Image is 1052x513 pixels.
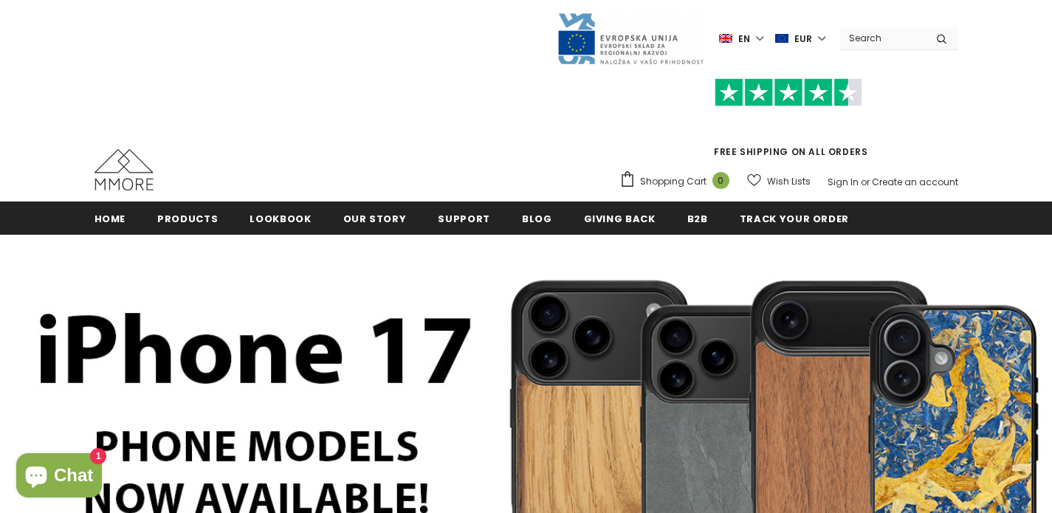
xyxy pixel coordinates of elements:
span: 0 [712,172,729,189]
a: Javni Razpis [557,32,704,44]
a: Products [157,202,218,235]
span: en [738,32,750,47]
span: Blog [522,212,552,226]
span: Giving back [584,212,656,226]
a: Our Story [343,202,407,235]
span: FREE SHIPPING ON ALL ORDERS [619,85,958,158]
img: MMORE Cases [94,149,154,190]
iframe: Customer reviews powered by Trustpilot [619,106,958,145]
a: Sign In [828,176,859,188]
a: Wish Lists [747,168,811,194]
a: Giving back [584,202,656,235]
img: Trust Pilot Stars [715,78,862,107]
a: Create an account [872,176,958,188]
a: B2B [687,202,708,235]
input: Search Site [840,27,925,49]
a: Lookbook [250,202,311,235]
img: i-lang-1.png [719,32,732,45]
span: EUR [794,32,812,47]
span: Lookbook [250,212,311,226]
a: Track your order [740,202,849,235]
img: Javni Razpis [557,12,704,66]
span: Wish Lists [767,174,811,189]
span: Shopping Cart [640,174,707,189]
span: B2B [687,212,708,226]
span: support [438,212,490,226]
span: or [861,176,870,188]
span: Track your order [740,212,849,226]
a: Blog [522,202,552,235]
span: Our Story [343,212,407,226]
span: Products [157,212,218,226]
span: Home [94,212,126,226]
inbox-online-store-chat: Shopify online store chat [12,453,106,501]
a: support [438,202,490,235]
a: Home [94,202,126,235]
a: Shopping Cart 0 [619,171,737,193]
